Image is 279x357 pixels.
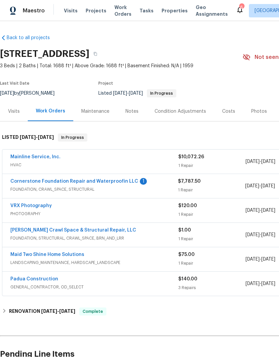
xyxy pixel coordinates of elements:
[246,159,260,164] span: [DATE]
[113,91,127,96] span: [DATE]
[178,162,246,169] div: 1 Repair
[245,183,275,189] span: -
[10,186,178,193] span: FOUNDATION, CRAWL_SPACE, STRUCTURAL
[41,309,57,314] span: [DATE]
[10,203,52,208] a: VRX Photography
[261,257,275,262] span: [DATE]
[10,259,178,266] span: LANDSCAPING_MAINTENANCE, HARDSCAPE_LANDSCAPE
[98,91,176,96] span: Listed
[196,4,228,17] span: Geo Assignments
[261,233,275,237] span: [DATE]
[98,81,113,85] span: Project
[251,108,267,115] div: Photos
[8,108,20,115] div: Visits
[10,162,178,168] span: HVAC
[81,108,109,115] div: Maintenance
[178,179,201,184] span: $7,787.50
[10,235,178,242] span: FOUNDATION, STRUCTURAL, CRAWL_SPACE, BRN_AND_LRR
[239,4,244,11] div: 6
[10,252,84,257] a: Maid Two Shine Home Solutions
[261,184,275,188] span: [DATE]
[41,309,75,314] span: -
[178,260,246,267] div: 1 Repair
[59,309,75,314] span: [DATE]
[10,210,178,217] span: PHOTOGRAPHY
[38,135,54,140] span: [DATE]
[178,211,246,218] div: 1 Repair
[10,155,61,159] a: Mainline Service, Inc.
[89,48,101,60] button: Copy Address
[10,284,178,290] span: GENERAL_CONTRACTOR, OD_SELECT
[178,252,195,257] span: $75.00
[246,158,275,165] span: -
[113,91,143,96] span: -
[246,256,275,263] span: -
[155,108,206,115] div: Condition Adjustments
[246,208,260,213] span: [DATE]
[10,228,136,233] a: [PERSON_NAME] Crawl Space & Structural Repair, LLC
[125,108,138,115] div: Notes
[178,187,245,193] div: 1 Repair
[86,7,106,14] span: Projects
[261,281,275,286] span: [DATE]
[246,280,275,287] span: -
[129,91,143,96] span: [DATE]
[245,184,259,188] span: [DATE]
[140,178,147,185] div: 1
[178,277,197,281] span: $140.00
[246,257,260,262] span: [DATE]
[178,284,246,291] div: 3 Repairs
[246,232,275,238] span: -
[20,135,54,140] span: -
[139,8,154,13] span: Tasks
[162,7,188,14] span: Properties
[2,133,54,142] h6: LISTED
[178,203,197,208] span: $120.00
[114,4,131,17] span: Work Orders
[178,228,191,233] span: $1.00
[80,308,106,315] span: Complete
[59,134,87,141] span: In Progress
[36,108,65,114] div: Work Orders
[10,277,58,281] a: Padua Construction
[246,207,275,214] span: -
[9,307,75,316] h6: RENOVATION
[222,108,235,115] div: Costs
[178,155,204,159] span: $10,072.26
[10,179,138,184] a: Cornerstone Foundation Repair and Waterproofin LLC
[246,233,260,237] span: [DATE]
[20,135,36,140] span: [DATE]
[261,208,275,213] span: [DATE]
[261,159,275,164] span: [DATE]
[148,91,176,95] span: In Progress
[246,281,260,286] span: [DATE]
[23,7,45,14] span: Maestro
[64,7,78,14] span: Visits
[178,236,246,242] div: 1 Repair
